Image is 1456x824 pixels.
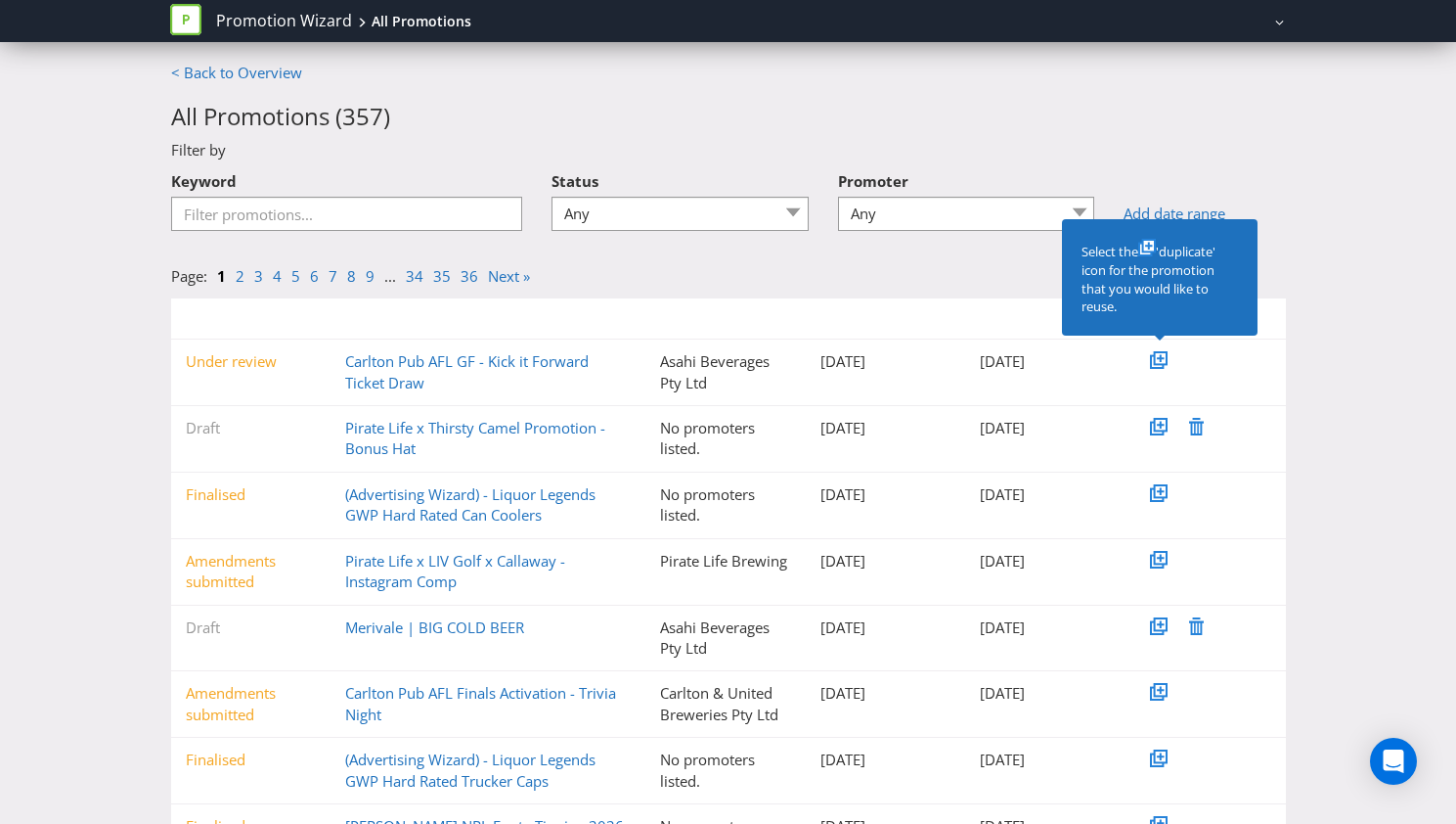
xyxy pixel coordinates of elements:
div: All Promotions [372,12,471,31]
div: [DATE] [965,618,1125,638]
a: 5 [291,266,300,286]
div: Amendments submitted [171,551,331,593]
span: ▼ [345,310,357,327]
li: ... [384,266,406,287]
span: Status [199,310,234,327]
div: No promoters listed. [645,750,806,792]
span: Promoter [675,310,727,327]
div: Filter by [156,140,1301,160]
a: 7 [329,266,337,286]
div: No promoters listed. [645,484,806,526]
a: 6 [310,266,319,286]
a: Pirate Life x Thirsty Camel Promotion - Bonus Hat [345,418,605,458]
div: [DATE] [965,484,1125,505]
a: 34 [406,266,423,286]
div: [DATE] [806,418,966,438]
div: Finalised [171,750,331,770]
div: Finalised [171,484,331,505]
a: Carlton Pub AFL GF - Kick it Forward Ticket Draw [345,351,589,391]
div: [DATE] [965,418,1125,438]
div: Pirate Life Brewing [645,551,806,572]
span: ▼ [820,310,832,327]
span: All Promotions ( [171,100,342,132]
div: Carlton & United Breweries Pty Ltd [645,683,806,725]
div: [DATE] [806,551,966,572]
div: [DATE] [965,683,1125,704]
div: [DATE] [806,351,966,372]
a: 3 [254,266,263,286]
a: (Advertising Wizard) - Liquor Legends GWP Hard Rated Trucker Caps [345,750,596,790]
div: [DATE] [806,484,966,505]
span: Asahi Beverages [1057,13,1149,29]
span: ▼ [660,310,672,327]
span: ) [383,100,390,132]
span: Modified [994,310,1042,327]
div: [DATE] [806,618,966,638]
a: 9 [366,266,375,286]
div: Under review [171,351,331,372]
input: Filter promotions... [171,197,523,231]
a: 36 [461,266,478,286]
a: 1 [217,266,226,286]
a: 35 [433,266,451,286]
div: Asahi Beverages Pty Ltd [645,351,806,393]
div: Amendments submitted [171,683,331,725]
div: Draft [171,618,331,638]
div: [DATE] [965,750,1125,770]
div: [DATE] [806,750,966,770]
div: [DATE] [965,551,1125,572]
a: Promotion Wizard [216,10,352,32]
a: 4 [273,266,282,286]
span: Page: [171,266,207,286]
span: 357 [342,100,383,132]
a: 8 [347,266,356,286]
div: Asahi Beverages Pty Ltd [645,618,806,660]
div: Open Intercom Messenger [1370,738,1417,785]
div: [DATE] [806,683,966,704]
a: (Advertising Wizard) - Liquor Legends GWP Hard Rated Can Coolers [345,484,596,525]
div: [DATE] [965,351,1125,372]
a: [PERSON_NAME] [1161,13,1272,29]
label: Keyword [171,161,237,192]
div: No promoters listed. [645,418,806,460]
span: 'duplicate' icon for the promotion that you would like to reuse. [1081,243,1215,315]
div: Draft [171,418,331,438]
a: 2 [236,266,244,286]
a: Merivale | BIG COLD BEER [345,618,524,637]
a: Pirate Life x LIV Golf x Callaway - Instagram Comp [345,551,565,591]
a: < Back to Overview [171,63,302,82]
span: Promoter [838,171,908,191]
a: Next » [488,266,530,286]
span: ▼ [980,310,992,327]
a: Carlton Pub AFL Finals Activation - Trivia Night [345,683,616,723]
span: ▼ [186,310,198,327]
a: Add date range [1124,204,1285,224]
span: Select the [1081,243,1138,260]
span: Created [835,310,879,327]
span: Status [552,171,598,191]
span: Promotion Name [360,310,453,327]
